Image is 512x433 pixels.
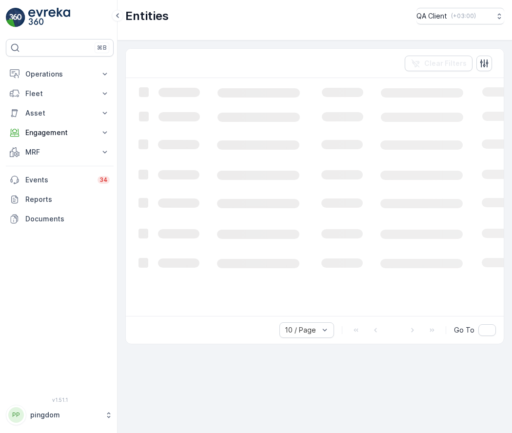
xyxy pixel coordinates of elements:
p: Asset [25,108,94,118]
button: Operations [6,64,114,84]
p: Events [25,175,92,185]
button: QA Client(+03:00) [416,8,504,24]
p: Entities [125,8,169,24]
p: QA Client [416,11,447,21]
button: Fleet [6,84,114,103]
p: MRF [25,147,94,157]
p: Engagement [25,128,94,138]
p: Fleet [25,89,94,98]
p: Documents [25,214,110,224]
a: Documents [6,209,114,229]
a: Reports [6,190,114,209]
button: Clear Filters [405,56,473,71]
img: logo_light-DOdMpM7g.png [28,8,70,27]
a: Events34 [6,170,114,190]
div: PP [8,407,24,423]
img: logo [6,8,25,27]
p: Operations [25,69,94,79]
p: ( +03:00 ) [451,12,476,20]
button: Engagement [6,123,114,142]
button: PPpingdom [6,405,114,425]
p: ⌘B [97,44,107,52]
button: Asset [6,103,114,123]
span: Go To [454,325,474,335]
p: Clear Filters [424,59,467,68]
button: MRF [6,142,114,162]
span: v 1.51.1 [6,397,114,403]
p: pingdom [30,410,100,420]
p: Reports [25,195,110,204]
p: 34 [99,176,108,184]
